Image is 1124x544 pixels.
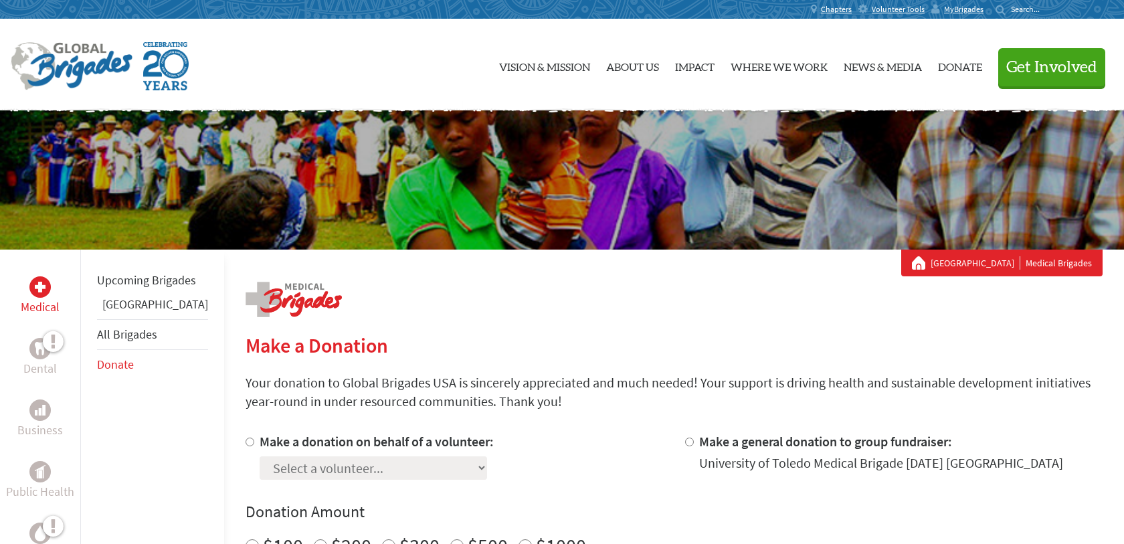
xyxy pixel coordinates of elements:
[872,4,925,15] span: Volunteer Tools
[606,30,659,100] a: About Us
[246,501,1103,523] h4: Donation Amount
[102,296,208,312] a: [GEOGRAPHIC_DATA]
[97,272,196,288] a: Upcoming Brigades
[6,482,74,501] p: Public Health
[6,461,74,501] a: Public HealthPublic Health
[912,256,1092,270] div: Medical Brigades
[931,256,1020,270] a: [GEOGRAPHIC_DATA]
[246,373,1103,411] p: Your donation to Global Brigades USA is sincerely appreciated and much needed! Your support is dr...
[246,333,1103,357] h2: Make a Donation
[23,338,57,378] a: DentalDental
[499,30,590,100] a: Vision & Mission
[821,4,852,15] span: Chapters
[29,399,51,421] div: Business
[35,405,45,416] img: Business
[1011,4,1049,14] input: Search...
[998,48,1105,86] button: Get Involved
[97,319,208,350] li: All Brigades
[844,30,922,100] a: News & Media
[35,282,45,292] img: Medical
[97,295,208,319] li: Guatemala
[97,350,208,379] li: Donate
[17,421,63,440] p: Business
[29,276,51,298] div: Medical
[21,298,60,316] p: Medical
[35,342,45,355] img: Dental
[260,433,494,450] label: Make a donation on behalf of a volunteer:
[29,461,51,482] div: Public Health
[731,30,828,100] a: Where We Work
[17,399,63,440] a: BusinessBusiness
[23,359,57,378] p: Dental
[11,42,132,90] img: Global Brigades Logo
[938,30,982,100] a: Donate
[675,30,715,100] a: Impact
[97,266,208,295] li: Upcoming Brigades
[29,523,51,544] div: Water
[699,433,952,450] label: Make a general donation to group fundraiser:
[97,357,134,372] a: Donate
[29,338,51,359] div: Dental
[97,327,157,342] a: All Brigades
[35,465,45,478] img: Public Health
[246,282,342,317] img: logo-medical.png
[143,42,189,90] img: Global Brigades Celebrating 20 Years
[699,454,1063,472] div: University of Toledo Medical Brigade [DATE] [GEOGRAPHIC_DATA]
[1006,60,1097,76] span: Get Involved
[944,4,983,15] span: MyBrigades
[21,276,60,316] a: MedicalMedical
[35,525,45,541] img: Water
